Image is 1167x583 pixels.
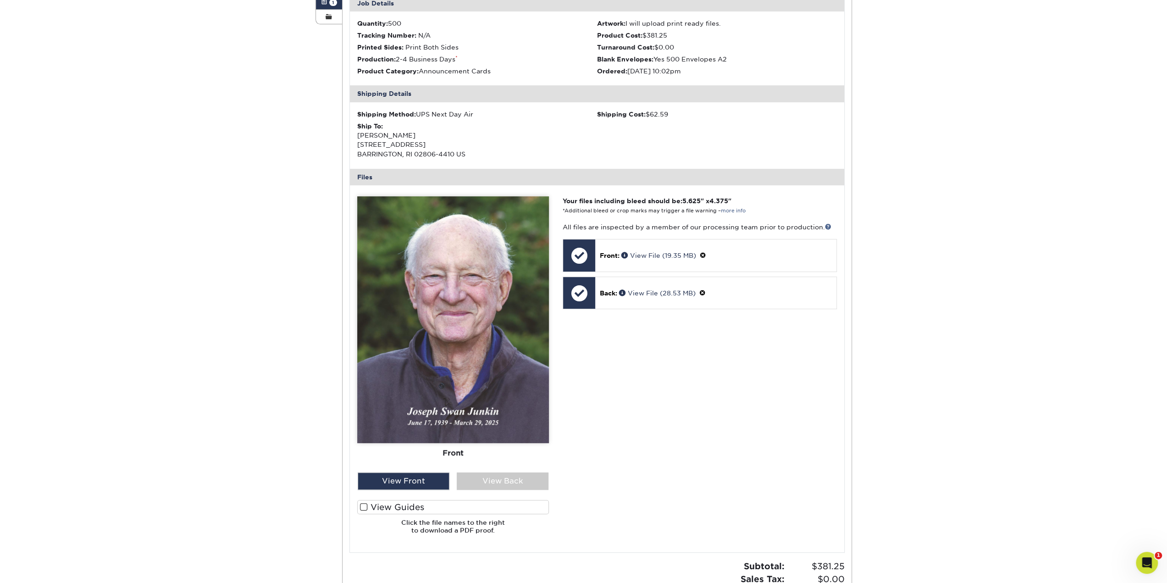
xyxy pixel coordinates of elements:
strong: Ship To: [357,122,383,130]
strong: Artwork: [597,20,625,27]
strong: Blank Envelopes: [597,56,653,63]
a: View File (28.53 MB) [619,289,696,297]
div: Front [357,443,549,463]
h6: Click the file names to the right to download a PDF proof. [357,519,549,541]
strong: Turnaround Cost: [597,44,654,51]
div: UPS Next Day Air [357,110,597,119]
li: Announcement Cards [357,67,597,76]
li: Yes 500 Envelopes A2 [597,55,837,64]
li: $381.25 [597,31,837,40]
div: $62.59 [597,110,837,119]
span: Back: [600,289,617,297]
a: more info [721,208,746,214]
strong: Product Cost: [597,32,642,39]
li: [DATE] 10:02pm [597,67,837,76]
div: View Back [457,472,548,490]
strong: Quantity: [357,20,388,27]
small: *Additional bleed or crop marks may trigger a file warning – [563,208,746,214]
li: I will upload print ready files. [597,19,837,28]
a: View File (19.35 MB) [621,252,696,259]
strong: Shipping Cost: [597,111,646,118]
div: Shipping Details [350,85,844,102]
strong: Ordered: [597,67,627,75]
strong: Production: [357,56,396,63]
label: View Guides [357,500,549,514]
div: View Front [358,472,449,490]
strong: Shipping Method: [357,111,416,118]
strong: Tracking Number: [357,32,416,39]
span: 1 [1155,552,1162,559]
span: 5.625 [682,197,701,205]
strong: Product Category: [357,67,419,75]
li: 2-4 Business Days [357,55,597,64]
span: 4.375 [709,197,728,205]
iframe: Intercom live chat [1136,552,1158,574]
span: Front: [600,252,619,259]
span: N/A [418,32,431,39]
span: Print Both Sides [405,44,459,51]
div: [PERSON_NAME] [STREET_ADDRESS] BARRINGTON, RI 02806-4410 US [357,122,597,159]
span: $381.25 [787,560,845,573]
li: $0.00 [597,43,837,52]
div: Files [350,169,844,185]
strong: Your files including bleed should be: " x " [563,197,731,205]
li: 500 [357,19,597,28]
p: All files are inspected by a member of our processing team prior to production. [563,222,836,232]
strong: Printed Sides: [357,44,404,51]
strong: Subtotal: [744,561,785,571]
